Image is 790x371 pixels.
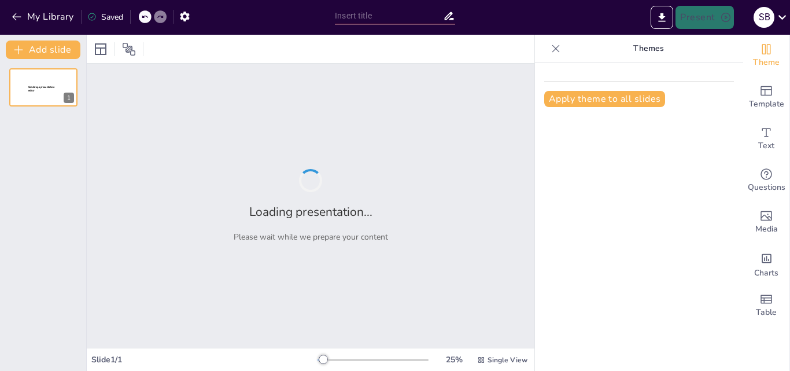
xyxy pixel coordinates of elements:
div: Get real-time input from your audience [743,160,789,201]
div: Add a table [743,285,789,326]
div: Slide 1 / 1 [91,354,318,365]
div: 1 [64,93,74,103]
button: S B [754,6,774,29]
button: Add slide [6,41,80,59]
span: Sendsteps presentation editor [28,86,54,92]
span: Charts [754,267,778,280]
span: Position [122,42,136,56]
button: My Library [9,8,79,26]
input: Insert title [335,8,443,24]
span: Template [749,98,784,111]
span: Theme [753,56,780,69]
div: Change the overall theme [743,35,789,76]
span: Media [755,223,778,236]
div: Add text boxes [743,118,789,160]
div: Add ready made slides [743,76,789,118]
span: Questions [748,181,785,194]
p: Please wait while we prepare your content [234,232,388,243]
button: Present [675,6,733,29]
button: Export to PowerPoint [651,6,673,29]
button: Apply theme to all slides [544,91,665,107]
div: Add images, graphics, shapes or video [743,201,789,243]
span: Text [758,139,774,152]
div: 25 % [440,354,468,365]
span: Single View [488,355,527,365]
p: Themes [565,35,732,63]
div: Saved [87,12,123,23]
div: 1 [9,68,77,106]
span: Table [756,306,777,319]
div: Layout [91,40,110,58]
div: Add charts and graphs [743,243,789,285]
h2: Loading presentation... [249,204,372,220]
div: S B [754,7,774,28]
